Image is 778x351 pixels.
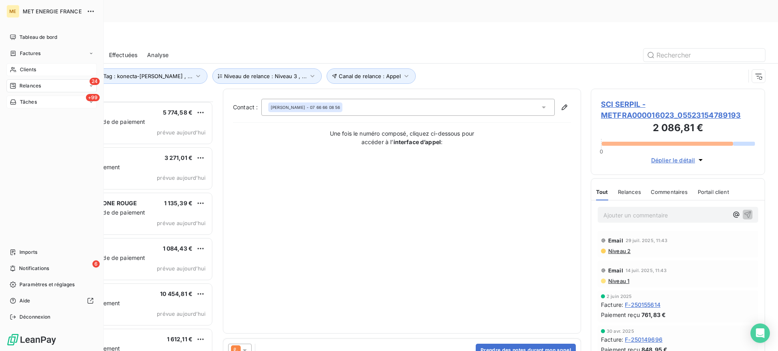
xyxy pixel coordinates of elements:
[157,265,205,272] span: prévue aujourd’hui
[651,189,688,195] span: Commentaires
[90,78,100,85] span: 24
[92,260,100,268] span: 6
[58,68,207,84] button: Gestionnaire_Tag : konecta-[PERSON_NAME] , ...
[163,245,193,252] span: 1 084,43 €
[625,300,660,309] span: F-250155614
[608,237,623,244] span: Email
[157,129,205,136] span: prévue aujourd’hui
[626,268,667,273] span: 14 juil. 2025, 11:43
[750,323,770,343] div: Open Intercom Messenger
[601,121,755,137] h3: 2 086,81 €
[601,311,640,319] span: Paiement reçu
[109,51,138,59] span: Effectuées
[607,329,634,334] span: 30 avr. 2025
[607,294,632,299] span: 2 juin 2025
[20,50,41,57] span: Factures
[608,267,623,274] span: Email
[157,174,205,181] span: prévue aujourd’hui
[19,281,75,288] span: Paramètres et réglages
[164,200,193,206] span: 1 135,39 €
[271,104,340,110] div: - 07 66 66 08 56
[6,294,97,307] a: Aide
[147,51,169,59] span: Analyse
[19,313,51,321] span: Déconnexion
[157,311,205,317] span: prévue aujourd’hui
[69,73,192,79] span: Gestionnaire_Tag : konecta-[PERSON_NAME] , ...
[224,73,307,79] span: Niveau de relance : Niveau 3 , ...
[19,82,41,89] span: Relances
[626,238,667,243] span: 29 juil. 2025, 11:43
[596,189,608,195] span: Tout
[160,290,192,297] span: 10 454,81 €
[20,66,36,73] span: Clients
[19,34,57,41] span: Tableau de bord
[19,249,37,256] span: Imports
[233,103,261,111] label: Contact :
[607,248,631,254] span: Niveau 2
[339,73,401,79] span: Canal de relance : Appel
[20,98,37,106] span: Tâches
[651,156,695,164] span: Déplier le détail
[698,189,729,195] span: Portail client
[271,104,305,110] span: [PERSON_NAME]
[641,311,666,319] span: 761,83 €
[607,278,629,284] span: Niveau 1
[163,109,193,116] span: 5 774,58 €
[157,220,205,226] span: prévue aujourd’hui
[167,336,193,342] span: 1 612,11 €
[643,49,765,62] input: Rechercher
[19,297,30,304] span: Aide
[601,300,623,309] span: Facture :
[165,154,193,161] span: 3 271,01 €
[649,155,707,165] button: Déplier le détail
[6,333,57,346] img: Logo LeanPay
[86,94,100,101] span: +99
[321,129,483,146] p: Une fois le numéro composé, cliquez ci-dessous pour accéder à l’ :
[601,99,755,121] span: SCI SERPIL - METFRA000016023_05523154789193
[19,265,49,272] span: Notifications
[600,148,603,155] span: 0
[212,68,322,84] button: Niveau de relance : Niveau 3 , ...
[625,335,663,344] span: F-250149696
[327,68,416,84] button: Canal de relance : Appel
[618,189,641,195] span: Relances
[393,138,441,145] strong: interface d’appel
[601,335,623,344] span: Facture :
